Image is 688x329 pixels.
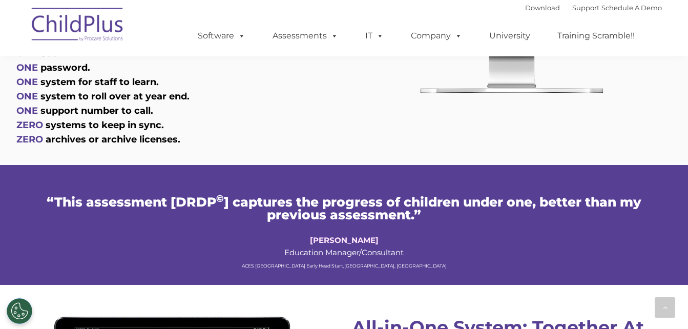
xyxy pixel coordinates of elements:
a: Training Scramble!! [547,26,645,46]
span: ZERO [16,134,43,145]
span: [GEOGRAPHIC_DATA], [GEOGRAPHIC_DATA] [344,263,447,269]
a: Software [187,26,256,46]
span: support number to call. [40,105,153,116]
span: system to roll over at year end. [40,91,190,102]
span: “This assessment [DRDP ] captures the progress of children under one, better than my previous ass... [47,194,641,222]
span: password. [40,62,90,73]
sup: © [216,193,224,204]
span: archives or archive licenses. [46,134,180,145]
span: system for staff to learn. [40,76,159,88]
span: Education Manager/Consultant [284,235,404,257]
a: University [479,26,540,46]
span: ONE [16,76,38,88]
a: IT [355,26,394,46]
span: ONE [16,91,38,102]
span: ONE [16,105,38,116]
strong: [PERSON_NAME] [310,235,379,245]
button: Cookies Settings [7,298,32,324]
span: user ID. [40,48,77,59]
font: | [525,4,662,12]
span: ONE [16,62,38,73]
a: Support [572,4,599,12]
a: Assessments [262,26,348,46]
span: ONE [16,48,38,59]
img: ChildPlus by Procare Solutions [27,1,129,52]
a: Download [525,4,560,12]
a: Company [401,26,472,46]
a: Schedule A Demo [601,4,662,12]
span: ACES [GEOGRAPHIC_DATA] Early Head Start, [242,263,344,269]
span: systems to keep in sync. [46,119,164,131]
span: ZERO [16,119,43,131]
